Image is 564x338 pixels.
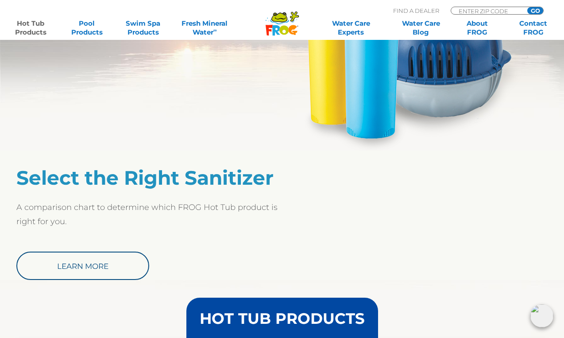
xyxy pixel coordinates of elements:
[458,7,518,15] input: Zip Code Form
[455,19,499,37] a: AboutFROG
[200,311,365,326] h3: HOT TUB PRODUCTS
[393,7,439,15] p: Find A Dealer
[399,19,443,37] a: Water CareBlog
[213,27,217,33] sup: ∞
[178,19,232,37] a: Fresh MineralWater∞
[9,19,53,37] a: Hot TubProducts
[527,7,543,14] input: GO
[511,19,555,37] a: ContactFROG
[316,19,386,37] a: Water CareExperts
[16,252,149,280] a: Learn More
[16,200,282,229] p: A comparison chart to determine which FROG Hot Tub product is right for you.
[65,19,109,37] a: PoolProducts
[530,304,553,327] img: openIcon
[121,19,165,37] a: Swim SpaProducts
[16,166,282,189] h2: Select the Right Sanitizer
